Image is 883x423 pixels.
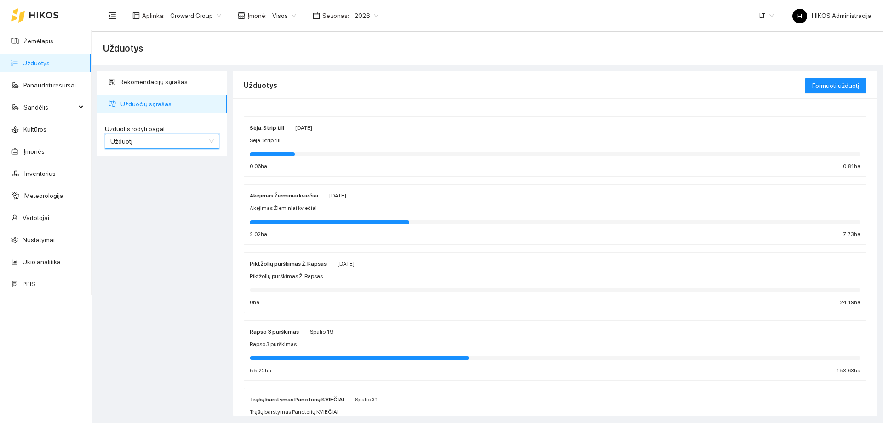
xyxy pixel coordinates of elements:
span: calendar [313,12,320,19]
span: 153.63 ha [836,366,860,375]
span: 0.06 ha [250,162,267,171]
span: 2.02 ha [250,230,267,239]
span: Trąšų barstymas Panoterių KVIEČIAI [250,408,338,417]
span: 7.73 ha [843,230,860,239]
span: Akėjimas Žieminiai kviečiai [250,204,317,213]
label: Užduotis rodyti pagal [105,124,219,134]
span: Piktžolių purškimas Ž. Rapsas [250,272,323,281]
button: menu-fold [103,6,121,25]
span: 0 ha [250,298,259,307]
span: H [797,9,802,23]
span: 24.19 ha [840,298,860,307]
span: LT [759,9,774,23]
span: [DATE] [295,125,312,131]
span: Groward Group [170,9,221,23]
span: Užduotys [103,41,143,56]
a: Akėjimas Žieminiai kviečiai[DATE]Akėjimas Žieminiai kviečiai2.02ha7.73ha [244,184,866,245]
a: Nustatymai [23,236,55,243]
span: Sandėlis [23,98,76,116]
a: Meteorologija [24,192,63,199]
a: Vartotojai [23,214,49,221]
span: Visos [272,9,296,23]
a: Inventorius [24,170,56,177]
span: Įmonė : [247,11,267,21]
span: Sėja. Strip till [250,136,281,145]
span: Užduočių sąrašas [120,95,220,113]
div: Užduotys [244,72,805,99]
span: HIKOS Administracija [792,12,872,19]
span: Rekomendacijų sąrašas [120,73,220,91]
button: Formuoti užduotį [805,78,866,93]
span: shop [238,12,245,19]
a: Ūkio analitika [23,258,61,266]
span: Spalio 31 [355,396,378,403]
a: Žemėlapis [23,37,53,45]
span: [DATE] [338,261,355,267]
span: 2026 [355,9,378,23]
span: 0.81 ha [843,162,860,171]
span: [DATE] [329,192,346,199]
a: PPIS [23,280,35,288]
a: Panaudoti resursai [23,81,76,89]
span: Sezonas : [322,11,349,21]
span: 55.22 ha [250,366,271,375]
span: solution [109,79,115,85]
a: Rapso 3 purškimasSpalio 19Rapso 3 purškimas55.22ha153.63ha [244,320,866,381]
a: Kultūros [23,126,46,133]
span: menu-fold [108,12,116,20]
a: Piktžolių purškimas Ž. Rapsas[DATE]Piktžolių purškimas Ž. Rapsas0ha24.19ha [244,252,866,313]
span: Formuoti užduotį [812,81,859,91]
span: Spalio 19 [310,329,333,335]
strong: Piktžolių purškimas Ž. Rapsas [250,261,327,267]
span: layout [132,12,140,19]
strong: Sėja. Strip till [250,125,284,131]
a: Sėja. Strip till[DATE]Sėja. Strip till0.06ha0.81ha [244,116,866,177]
strong: Rapso 3 purškimas [250,329,299,335]
span: Rapso 3 purškimas [250,340,297,349]
span: Aplinka : [142,11,165,21]
strong: Trąšų barstymas Panoterių KVIEČIAI [250,396,344,403]
a: Įmonės [23,148,45,155]
a: Užduotys [23,59,50,67]
span: Užduotį [110,138,132,145]
strong: Akėjimas Žieminiai kviečiai [250,192,318,199]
